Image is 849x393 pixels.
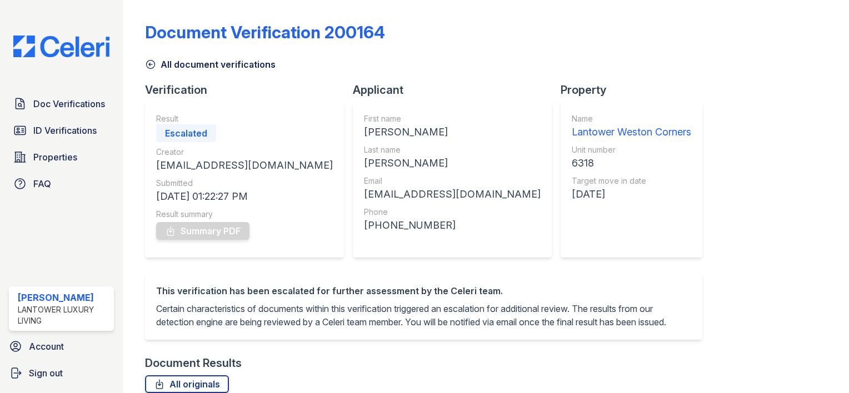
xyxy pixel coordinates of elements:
[29,366,63,380] span: Sign out
[33,97,105,110] span: Doc Verifications
[364,175,541,187] div: Email
[145,375,229,393] a: All originals
[33,124,97,137] span: ID Verifications
[145,355,242,371] div: Document Results
[561,82,711,98] div: Property
[156,158,333,173] div: [EMAIL_ADDRESS][DOMAIN_NAME]
[156,124,216,142] div: Escalated
[156,113,333,124] div: Result
[156,178,333,189] div: Submitted
[572,144,691,155] div: Unit number
[145,82,353,98] div: Verification
[9,93,114,115] a: Doc Verifications
[4,36,118,57] img: CE_Logo_Blue-a8612792a0a2168367f1c8372b55b34899dd931a85d93a1a3d3e32e68fde9ad4.png
[145,22,385,42] div: Document Verification 200164
[33,177,51,190] span: FAQ
[364,144,541,155] div: Last name
[364,155,541,171] div: [PERSON_NAME]
[364,113,541,124] div: First name
[364,218,541,233] div: [PHONE_NUMBER]
[572,124,691,140] div: Lantower Weston Corners
[572,155,691,171] div: 6318
[364,187,541,202] div: [EMAIL_ADDRESS][DOMAIN_NAME]
[364,206,541,218] div: Phone
[156,209,333,220] div: Result summary
[156,147,333,158] div: Creator
[364,124,541,140] div: [PERSON_NAME]
[9,119,114,142] a: ID Verifications
[9,173,114,195] a: FAQ
[572,187,691,202] div: [DATE]
[33,150,77,164] span: Properties
[572,175,691,187] div: Target move in date
[4,335,118,357] a: Account
[18,304,109,326] div: Lantower Luxury Living
[156,302,691,329] p: Certain characteristics of documents within this verification triggered an escalation for additio...
[156,284,691,298] div: This verification has been escalated for further assessment by the Celeri team.
[145,58,276,71] a: All document verifications
[572,113,691,124] div: Name
[9,146,114,168] a: Properties
[156,189,333,204] div: [DATE] 01:22:27 PM
[572,113,691,140] a: Name Lantower Weston Corners
[29,340,64,353] span: Account
[4,362,118,384] a: Sign out
[18,291,109,304] div: [PERSON_NAME]
[353,82,561,98] div: Applicant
